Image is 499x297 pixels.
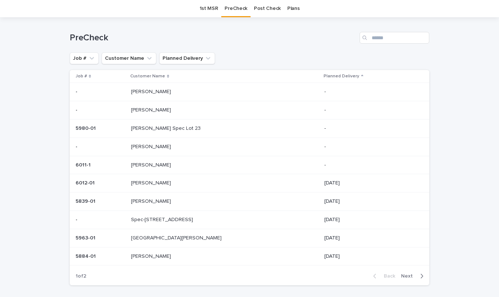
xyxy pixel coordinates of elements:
[70,174,429,192] tr: 6012-016012-01 [PERSON_NAME][PERSON_NAME] [DATE]
[324,198,418,205] p: [DATE]
[131,124,202,132] p: [PERSON_NAME] Spec Lot 23
[70,267,92,285] p: 1 of 2
[70,83,429,101] tr: -- [PERSON_NAME][PERSON_NAME] -
[131,179,172,186] p: [PERSON_NAME]
[324,217,418,223] p: [DATE]
[70,210,429,229] tr: -- Spec-[STREET_ADDRESS]Spec-[STREET_ADDRESS] [DATE]
[76,234,97,241] p: 5963-01
[324,235,418,241] p: [DATE]
[398,273,429,279] button: Next
[324,162,418,168] p: -
[131,215,194,223] p: Spec-[STREET_ADDRESS]
[76,142,79,150] p: -
[131,142,172,150] p: [PERSON_NAME]
[401,274,417,279] span: Next
[76,124,97,132] p: 5980-01
[324,180,418,186] p: [DATE]
[70,33,357,43] h1: PreCheck
[70,192,429,211] tr: 5839-015839-01 [PERSON_NAME][PERSON_NAME] [DATE]
[367,273,398,279] button: Back
[324,253,418,260] p: [DATE]
[76,72,87,80] p: Job #
[360,32,429,44] input: Search
[159,52,215,64] button: Planned Delivery
[131,252,172,260] p: [PERSON_NAME]
[324,72,359,80] p: Planned Delivery
[130,72,165,80] p: Customer Name
[76,106,79,113] p: -
[379,274,395,279] span: Back
[76,197,97,205] p: 5839-01
[131,234,223,241] p: [GEOGRAPHIC_DATA][PERSON_NAME]
[70,137,429,156] tr: -- [PERSON_NAME][PERSON_NAME] -
[76,161,92,168] p: 6011-1
[324,107,418,113] p: -
[324,125,418,132] p: -
[70,156,429,174] tr: 6011-16011-1 [PERSON_NAME][PERSON_NAME] -
[76,87,79,95] p: -
[70,119,429,137] tr: 5980-015980-01 [PERSON_NAME] Spec Lot 23[PERSON_NAME] Spec Lot 23 -
[70,101,429,120] tr: -- [PERSON_NAME][PERSON_NAME] -
[131,106,172,113] p: [PERSON_NAME]
[324,144,418,150] p: -
[76,252,97,260] p: 5884-01
[324,89,418,95] p: -
[131,161,172,168] p: [PERSON_NAME]
[70,229,429,247] tr: 5963-015963-01 [GEOGRAPHIC_DATA][PERSON_NAME][GEOGRAPHIC_DATA][PERSON_NAME] [DATE]
[70,52,99,64] button: Job #
[76,179,96,186] p: 6012-01
[131,197,172,205] p: [PERSON_NAME]
[102,52,156,64] button: Customer Name
[131,87,172,95] p: [PERSON_NAME]
[70,247,429,265] tr: 5884-015884-01 [PERSON_NAME][PERSON_NAME] [DATE]
[76,215,79,223] p: -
